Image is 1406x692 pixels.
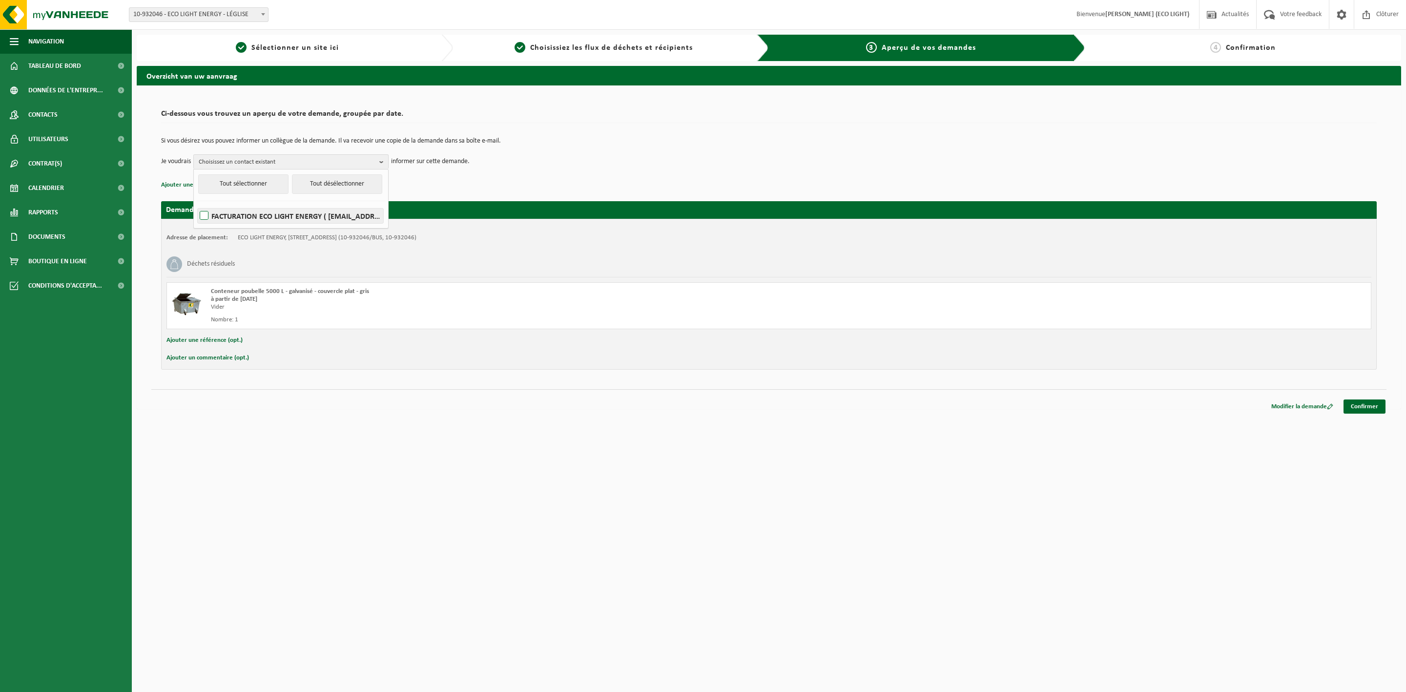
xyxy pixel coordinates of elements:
span: Choisissiez les flux de déchets et récipients [530,44,693,52]
button: Ajouter un commentaire (opt.) [166,352,249,364]
strong: Adresse de placement: [166,234,228,241]
a: Modifier la demande [1264,399,1341,414]
button: Ajouter une référence (opt.) [166,334,243,347]
button: Tout désélectionner [292,174,382,194]
span: Boutique en ligne [28,249,87,273]
p: Si vous désirez vous pouvez informer un collègue de la demande. Il va recevoir une copie de la de... [161,138,1377,145]
p: informer sur cette demande. [391,154,470,169]
span: 3 [866,42,877,53]
span: 10-932046 - ECO LIGHT ENERGY - LÉGLISE [129,8,268,21]
td: ECO LIGHT ENERGY, [STREET_ADDRESS] (10-932046/BUS, 10-932046) [238,234,416,242]
span: Choisissez un contact existant [199,155,375,169]
h3: Déchets résiduels [187,256,235,272]
span: Tableau de bord [28,54,81,78]
span: 10-932046 - ECO LIGHT ENERGY - LÉGLISE [129,7,269,22]
button: Tout sélectionner [198,174,289,194]
span: Rapports [28,200,58,225]
span: Conditions d'accepta... [28,273,102,298]
button: Choisissez un contact existant [193,154,389,169]
h2: Overzicht van uw aanvraag [137,66,1401,85]
span: 2 [515,42,525,53]
label: FACTURATION ECO LIGHT ENERGY ( [EMAIL_ADDRESS][DOMAIN_NAME] ) [198,209,383,223]
span: Contrat(s) [28,151,62,176]
span: Sélectionner un site ici [251,44,339,52]
span: Conteneur poubelle 5000 L - galvanisé - couvercle plat - gris [211,288,369,294]
span: Aperçu de vos demandes [882,44,976,52]
span: 4 [1210,42,1221,53]
h2: Ci-dessous vous trouvez un aperçu de votre demande, groupée par date. [161,110,1377,123]
span: Confirmation [1226,44,1276,52]
a: 1Sélectionner un site ici [142,42,434,54]
span: Documents [28,225,65,249]
strong: [PERSON_NAME] (ECO LIGHT) [1105,11,1189,18]
button: Ajouter une référence (opt.) [161,179,237,191]
strong: Demande pour [DATE] [166,206,240,214]
span: Contacts [28,103,58,127]
span: Données de l'entrepr... [28,78,103,103]
span: Calendrier [28,176,64,200]
a: 2Choisissiez les flux de déchets et récipients [458,42,750,54]
p: Je voudrais [161,154,191,169]
div: Nombre: 1 [211,316,808,324]
div: Vider [211,303,808,311]
strong: à partir de [DATE] [211,296,257,302]
a: Confirmer [1344,399,1385,414]
span: 1 [236,42,247,53]
span: Utilisateurs [28,127,68,151]
img: WB-5000-GAL-GY-01.png [172,288,201,317]
span: Navigation [28,29,64,54]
